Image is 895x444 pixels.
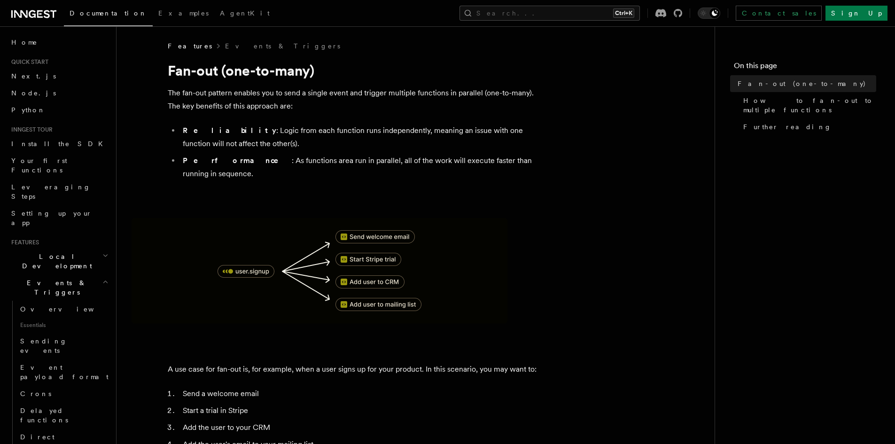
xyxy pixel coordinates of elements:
[8,205,110,231] a: Setting up your app
[8,252,102,271] span: Local Development
[8,248,110,274] button: Local Development
[743,122,832,132] span: Further reading
[16,318,110,333] span: Essentials
[743,96,876,115] span: How to fan-out to multiple functions
[180,404,544,417] li: Start a trial in Stripe
[180,421,544,434] li: Add the user to your CRM
[825,6,887,21] a: Sign Up
[168,62,544,79] h1: Fan-out (one-to-many)
[183,126,276,135] strong: Reliability
[180,387,544,400] li: Send a welcome email
[734,60,876,75] h4: On this page
[16,359,110,385] a: Event payload format
[8,126,53,133] span: Inngest tour
[168,363,544,376] p: A use case for fan-out is, for example, when a user signs up for your product. In this scenario, ...
[70,9,147,17] span: Documentation
[8,278,102,297] span: Events & Triggers
[8,68,110,85] a: Next.js
[168,86,544,113] p: The fan-out pattern enables you to send a single event and trigger multiple functions in parallel...
[11,106,46,114] span: Python
[20,305,117,313] span: Overview
[180,154,544,180] li: : As functions area run in parallel, all of the work will execute faster than running in sequence.
[20,364,109,381] span: Event payload format
[225,41,340,51] a: Events & Triggers
[8,135,110,152] a: Install the SDK
[180,124,544,150] li: : Logic from each function runs independently, meaning an issue with one function will not affect...
[132,218,507,323] img: A diagram showing how to fan-out to multiple functions
[8,274,110,301] button: Events & Triggers
[739,118,876,135] a: Further reading
[11,210,92,226] span: Setting up your app
[153,3,214,25] a: Examples
[11,140,109,148] span: Install the SDK
[739,92,876,118] a: How to fan-out to multiple functions
[20,407,68,424] span: Delayed functions
[16,402,110,428] a: Delayed functions
[459,6,640,21] button: Search...Ctrl+K
[214,3,275,25] a: AgentKit
[168,41,212,51] span: Features
[20,390,51,397] span: Crons
[11,72,56,80] span: Next.js
[11,183,91,200] span: Leveraging Steps
[16,301,110,318] a: Overview
[8,152,110,179] a: Your first Functions
[8,34,110,51] a: Home
[8,85,110,101] a: Node.js
[8,58,48,66] span: Quick start
[698,8,720,19] button: Toggle dark mode
[8,239,39,246] span: Features
[220,9,270,17] span: AgentKit
[183,156,292,165] strong: Performance
[64,3,153,26] a: Documentation
[736,6,822,21] a: Contact sales
[16,385,110,402] a: Crons
[158,9,209,17] span: Examples
[11,157,67,174] span: Your first Functions
[734,75,876,92] a: Fan-out (one-to-many)
[20,337,67,354] span: Sending events
[11,38,38,47] span: Home
[8,179,110,205] a: Leveraging Steps
[11,89,56,97] span: Node.js
[738,79,866,88] span: Fan-out (one-to-many)
[613,8,634,18] kbd: Ctrl+K
[8,101,110,118] a: Python
[16,333,110,359] a: Sending events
